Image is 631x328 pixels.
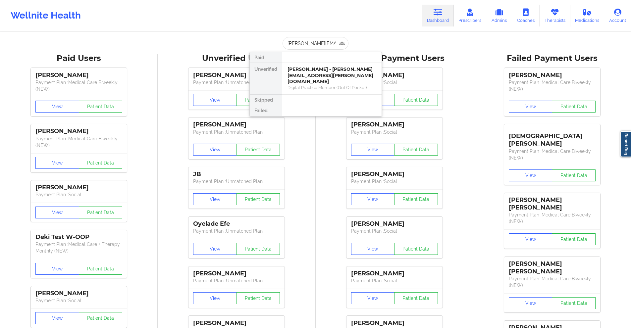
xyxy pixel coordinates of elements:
a: Prescribers [454,5,487,26]
button: View [35,263,79,275]
div: [PERSON_NAME] [PERSON_NAME] [509,260,596,275]
button: View [509,233,552,245]
button: View [35,101,79,113]
button: Patient Data [79,157,123,169]
p: Payment Plan : Unmatched Plan [193,79,280,86]
div: JB [193,170,280,178]
div: [PERSON_NAME] [35,290,122,297]
div: [PERSON_NAME] [193,270,280,277]
button: View [35,157,79,169]
button: View [351,193,395,205]
a: Medications [570,5,605,26]
div: Unverified [250,63,282,95]
button: Patient Data [237,243,280,255]
button: Patient Data [237,292,280,304]
div: [PERSON_NAME] [193,121,280,128]
div: [PERSON_NAME] [351,170,438,178]
button: View [351,243,395,255]
button: View [193,94,237,106]
p: Payment Plan : Unmatched Plan [193,277,280,284]
button: View [193,193,237,205]
div: [PERSON_NAME] [351,71,438,79]
p: Payment Plan : Medical Care Biweekly (NEW) [509,148,596,161]
div: [DEMOGRAPHIC_DATA][PERSON_NAME] [509,127,596,148]
p: Payment Plan : Unmatched Plan [193,129,280,135]
div: Unverified Users [162,53,311,64]
button: Patient Data [237,193,280,205]
div: Skipped Payment Users [320,53,469,64]
button: Patient Data [552,297,596,309]
button: View [351,144,395,156]
p: Payment Plan : Social [351,79,438,86]
div: Failed [250,105,282,116]
p: Payment Plan : Unmatched Plan [193,228,280,234]
button: Patient Data [394,243,438,255]
p: Payment Plan : Social [351,228,438,234]
button: View [35,312,79,324]
button: View [193,144,237,156]
p: Payment Plan : Medical Care Biweekly (NEW) [35,79,122,92]
a: Admins [486,5,512,26]
a: Account [604,5,631,26]
button: View [35,207,79,218]
div: [PERSON_NAME] [PERSON_NAME] [509,196,596,211]
p: Payment Plan : Medical Care Biweekly (NEW) [509,275,596,289]
div: Paid Users [5,53,153,64]
button: Patient Data [237,144,280,156]
button: Patient Data [394,292,438,304]
a: Dashboard [422,5,454,26]
div: [PERSON_NAME] [351,270,438,277]
button: View [509,101,552,113]
div: [PERSON_NAME] - [PERSON_NAME][EMAIL_ADDRESS][PERSON_NAME][DOMAIN_NAME] [288,66,376,85]
div: Digital Practice Member (Out Of Pocket) [288,85,376,90]
button: View [351,292,395,304]
p: Payment Plan : Social [35,191,122,198]
button: Patient Data [79,263,123,275]
div: Paid [250,52,282,63]
p: Payment Plan : Medical Care Biweekly (NEW) [35,135,122,149]
div: Skipped [250,95,282,105]
button: Patient Data [237,94,280,106]
button: Patient Data [79,207,123,218]
div: [PERSON_NAME] [35,127,122,135]
button: Patient Data [552,101,596,113]
button: Patient Data [79,312,123,324]
div: [PERSON_NAME] [193,319,280,327]
div: [PERSON_NAME] [351,121,438,128]
p: Payment Plan : Unmatched Plan [193,178,280,185]
button: Patient Data [394,94,438,106]
a: Therapists [540,5,570,26]
button: View [193,243,237,255]
button: View [193,292,237,304]
button: Patient Data [394,193,438,205]
div: Failed Payment Users [478,53,626,64]
div: [PERSON_NAME] [509,71,596,79]
button: Patient Data [394,144,438,156]
div: [PERSON_NAME] [193,71,280,79]
p: Payment Plan : Medical Care Biweekly (NEW) [509,211,596,225]
a: Coaches [512,5,540,26]
p: Payment Plan : Medical Care Biweekly (NEW) [509,79,596,92]
div: Deki Test W-OOP [35,233,122,241]
div: [PERSON_NAME] [351,319,438,327]
p: Payment Plan : Social [35,297,122,304]
div: [PERSON_NAME] [35,71,122,79]
p: Payment Plan : Social [351,129,438,135]
button: Patient Data [552,233,596,245]
p: Payment Plan : Medical Care + Therapy Monthly (NEW) [35,241,122,254]
button: View [509,297,552,309]
a: Report Bug [620,131,631,157]
p: Payment Plan : Social [351,178,438,185]
p: Payment Plan : Social [351,277,438,284]
button: View [509,169,552,181]
button: Patient Data [552,169,596,181]
div: [PERSON_NAME] [351,220,438,228]
button: Patient Data [79,101,123,113]
div: [PERSON_NAME] [35,184,122,191]
div: Oyelade Efe [193,220,280,228]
